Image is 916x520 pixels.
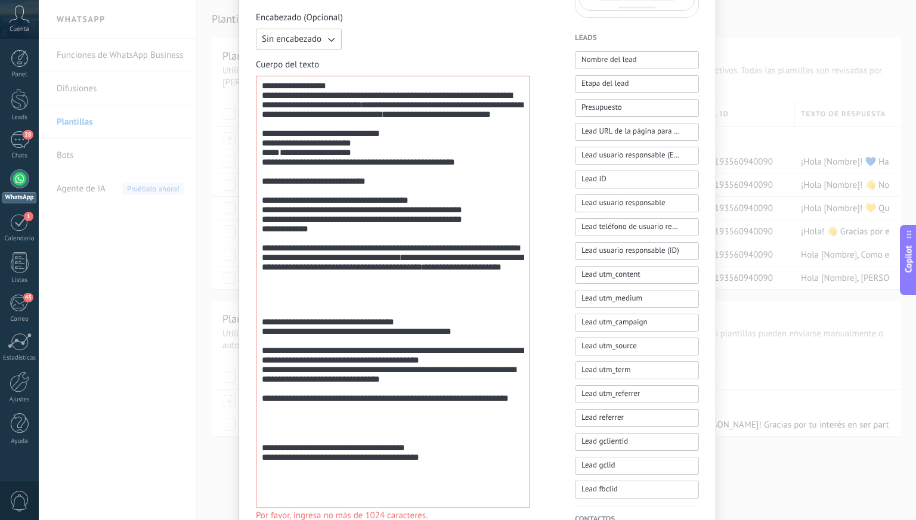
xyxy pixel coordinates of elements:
[24,212,33,221] span: 1
[581,78,629,89] span: Etapa del lead
[23,293,33,302] span: 45
[581,101,622,113] span: Presupuesto
[575,194,699,212] button: Lead usuario responsable
[575,75,699,93] button: Etapa del lead
[256,29,342,50] button: Sin encabezado
[23,130,33,140] span: 28
[575,147,699,165] button: Lead usuario responsable (Email)
[581,197,666,209] span: Lead usuario responsable
[581,316,648,328] span: Lead utm_campaign
[575,481,699,499] button: Lead fbclid
[2,192,36,203] div: WhatsApp
[256,12,530,24] span: Encabezado (Opcional)
[575,123,699,141] button: Lead URL de la página para compartir con los clientes
[581,244,679,256] span: Lead usuario responsable (ID)
[581,54,637,66] span: Nombre del lead
[903,246,915,273] span: Copilot
[2,152,37,160] div: Chats
[575,361,699,379] button: Lead utm_term
[2,235,37,243] div: Calendario
[581,125,680,137] span: Lead URL de la página para compartir con los clientes
[581,340,637,352] span: Lead utm_source
[575,457,699,475] button: Lead gclid
[575,51,699,69] button: Nombre del lead
[2,438,37,445] div: Ayuda
[581,292,642,304] span: Lead utm_medium
[256,59,530,71] span: Cuerpo del texto
[581,173,606,185] span: Lead ID
[575,314,699,332] button: Lead utm_campaign
[581,364,631,376] span: Lead utm_term
[575,290,699,308] button: Lead utm_medium
[262,33,321,45] span: Sin encabezado
[575,99,699,117] button: Presupuesto
[2,71,37,79] div: Panel
[581,411,624,423] span: Lead referrer
[2,396,37,404] div: Ajustes
[581,435,628,447] span: Lead gclientid
[2,315,37,323] div: Correo
[10,26,29,33] span: Cuenta
[581,483,618,495] span: Lead fbclid
[575,242,699,260] button: Lead usuario responsable (ID)
[575,218,699,236] button: Lead teléfono de usuario responsable
[575,32,699,44] h4: Leads
[575,266,699,284] button: Lead utm_content
[2,354,37,362] div: Estadísticas
[581,268,640,280] span: Lead utm_content
[581,221,680,233] span: Lead teléfono de usuario responsable
[575,338,699,355] button: Lead utm_source
[575,409,699,427] button: Lead referrer
[581,459,615,471] span: Lead gclid
[575,433,699,451] button: Lead gclientid
[2,114,37,122] div: Leads
[581,149,680,161] span: Lead usuario responsable (Email)
[581,388,640,400] span: Lead utm_referrer
[575,171,699,188] button: Lead ID
[575,385,699,403] button: Lead utm_referrer
[2,277,37,284] div: Listas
